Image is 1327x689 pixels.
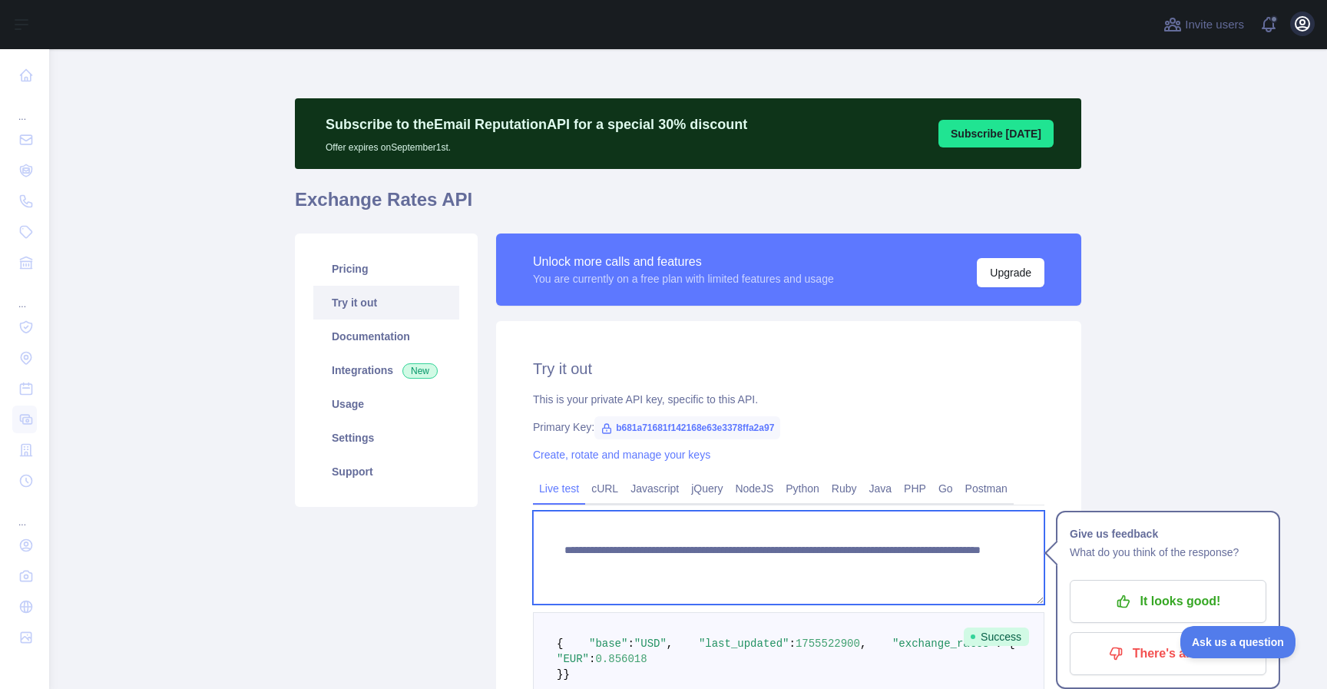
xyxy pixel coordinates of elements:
[585,476,624,501] a: cURL
[563,668,569,681] span: }
[326,114,747,135] p: Subscribe to the Email Reputation API for a special 30 % discount
[1070,543,1266,561] p: What do you think of the response?
[624,476,685,501] a: Javascript
[863,476,898,501] a: Java
[313,421,459,455] a: Settings
[977,258,1044,287] button: Upgrade
[12,280,37,310] div: ...
[789,638,796,650] span: :
[729,476,779,501] a: NodeJS
[699,638,789,650] span: "last_updated"
[533,271,834,287] div: You are currently on a free plan with limited features and usage
[557,668,563,681] span: }
[959,476,1014,501] a: Postman
[796,638,860,650] span: 1755522900
[313,387,459,421] a: Usage
[589,653,595,665] span: :
[594,416,780,439] span: b681a71681f142168e63e3378ffa2a97
[964,628,1029,646] span: Success
[313,353,459,387] a: Integrations New
[533,476,585,501] a: Live test
[533,449,710,461] a: Create, rotate and manage your keys
[12,498,37,528] div: ...
[667,638,673,650] span: ,
[938,120,1054,147] button: Subscribe [DATE]
[627,638,634,650] span: :
[589,638,627,650] span: "base"
[685,476,729,501] a: jQuery
[557,653,589,665] span: "EUR"
[533,253,834,271] div: Unlock more calls and features
[1070,525,1266,543] h1: Give us feedback
[892,638,995,650] span: "exchange_rates"
[634,638,667,650] span: "USD"
[1180,626,1296,658] iframe: Toggle Customer Support
[860,638,866,650] span: ,
[313,286,459,320] a: Try it out
[557,638,563,650] span: {
[533,392,1044,407] div: This is your private API key, specific to this API.
[533,358,1044,379] h2: Try it out
[1160,12,1247,37] button: Invite users
[779,476,826,501] a: Python
[932,476,959,501] a: Go
[12,92,37,123] div: ...
[898,476,932,501] a: PHP
[326,135,747,154] p: Offer expires on September 1st.
[533,419,1044,435] div: Primary Key:
[402,363,438,379] span: New
[595,653,647,665] span: 0.856018
[295,187,1081,224] h1: Exchange Rates API
[826,476,863,501] a: Ruby
[313,252,459,286] a: Pricing
[313,455,459,489] a: Support
[313,320,459,353] a: Documentation
[1185,16,1244,34] span: Invite users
